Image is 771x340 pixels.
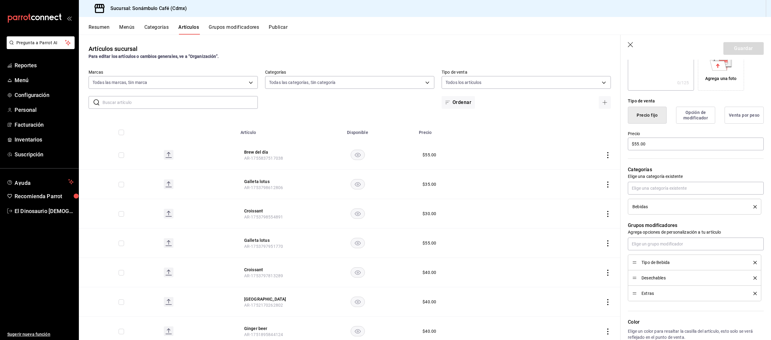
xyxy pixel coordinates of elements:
button: delete [749,205,757,208]
div: $ 55.00 [423,240,436,246]
label: Tipo de venta [442,70,611,74]
span: Suscripción [15,150,74,158]
button: actions [605,328,611,335]
button: availability-product [351,150,365,160]
button: availability-product [351,326,365,336]
button: Precio fijo [628,107,667,124]
span: Ayuda [15,178,66,185]
div: Tipo de venta [628,98,764,104]
button: availability-product [351,297,365,307]
button: actions [605,240,611,246]
span: Bebidas [632,205,648,209]
span: Recomienda Parrot [15,192,74,200]
button: delete [749,292,757,295]
input: Buscar artículo [103,96,258,108]
label: Precio [628,132,764,136]
button: actions [605,270,611,276]
button: Venta por peso [725,107,764,124]
button: edit-product-location [244,296,293,302]
span: Todos los artículos [446,79,482,85]
div: $ 55.00 [423,152,436,158]
span: AR-1755837517038 [244,156,283,161]
span: El Dinosaurio [DEMOGRAPHIC_DATA] [15,207,74,215]
input: Elige un grupo modificador [628,238,764,250]
th: Precio [415,121,528,140]
button: edit-product-location [244,237,293,243]
button: Opción de modificador [676,107,715,124]
th: Disponible [300,121,416,140]
button: availability-product [351,208,365,219]
button: edit-product-location [244,208,293,214]
p: Categorías [628,166,764,173]
span: Pregunta a Parrot AI [16,40,65,46]
span: AR-1752170262802 [244,303,283,308]
input: $0.00 [628,138,764,150]
button: Resumen [89,24,109,35]
a: Pregunta a Parrot AI [4,44,75,50]
div: $ 40.00 [423,299,436,305]
button: delete [749,261,757,264]
span: Configuración [15,91,74,99]
button: Grupos modificadores [209,24,259,35]
div: navigation tabs [89,24,771,35]
button: edit-product-location [244,325,293,332]
button: actions [605,299,611,305]
span: Inventarios [15,135,74,144]
div: 0 /125 [677,80,689,86]
div: $ 40.00 [423,269,436,275]
button: actions [605,152,611,158]
button: Publicar [269,24,288,35]
p: Agrega opciones de personalización a tu artículo [628,229,764,235]
span: AR-1753798554891 [244,215,283,219]
span: Tipo de Bebida [641,260,744,265]
span: AR-1751895844124 [244,332,283,337]
label: Marcas [89,70,258,74]
strong: Para editar los artículos o cambios generales, ve a “Organización”. [89,54,219,59]
div: Agrega una foto [699,46,742,89]
span: Extras [641,291,744,295]
button: Pregunta a Parrot AI [7,36,75,49]
span: Menú [15,76,74,84]
div: $ 30.00 [423,211,436,217]
span: Todas las marcas, Sin marca [93,79,147,85]
button: Menús [119,24,134,35]
button: edit-product-location [244,178,293,185]
th: Artículo [237,121,300,140]
span: AR-1753797951770 [244,244,283,249]
input: Elige una categoría existente [628,182,764,195]
span: Reportes [15,61,74,69]
button: Ordenar [442,96,475,109]
h3: Sucursal: Sonámbulo Café (Cdmx) [106,5,187,12]
p: Elige una categoría existente [628,173,764,179]
div: $ 40.00 [423,328,436,334]
button: actions [605,211,611,217]
p: Color [628,318,764,326]
button: availability-product [351,179,365,189]
button: edit-product-location [244,267,293,273]
span: Facturación [15,121,74,129]
button: actions [605,182,611,188]
button: availability-product [351,267,365,278]
div: Artículos sucursal [89,44,137,53]
span: AR-1753798612806 [244,185,283,190]
div: $ 35.00 [423,181,436,187]
button: edit-product-location [244,149,293,155]
p: Grupos modificadores [628,222,764,229]
button: open_drawer_menu [67,16,72,21]
span: Personal [15,106,74,114]
button: Categorías [144,24,169,35]
span: Sugerir nueva función [7,331,74,338]
span: AR-1753797813289 [244,273,283,278]
label: Categorías [265,70,434,74]
button: delete [749,276,757,280]
button: availability-product [351,238,365,248]
span: Desechables [641,276,744,280]
span: Todas las categorías, Sin categoría [269,79,336,85]
div: Agrega una foto [705,75,737,82]
button: Artículos [178,24,199,35]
